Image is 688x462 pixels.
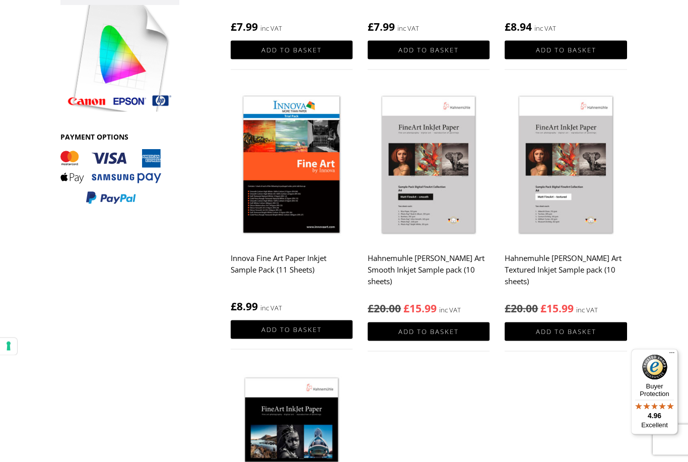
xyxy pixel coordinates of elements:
a: Hahnemuhle [PERSON_NAME] Art Textured Inkjet Sample pack (10 sheets) inc VAT [505,90,627,316]
a: Hahnemuhle [PERSON_NAME] Art Smooth Inkjet Sample pack (10 sheets) inc VAT [368,90,490,316]
a: Add to basket: “Olmec Inkjet Photo Paper Sample Pack (14 sheets)” [505,41,627,59]
strong: inc VAT [260,23,282,34]
span: £ [403,301,409,315]
span: 4.96 [648,412,661,420]
span: £ [540,301,546,315]
strong: inc VAT [534,23,556,34]
img: Hahnemuhle Matt Fine Art Smooth Inkjet Sample pack (10 sheets) [368,90,490,242]
span: £ [368,301,374,315]
a: Add to basket: “Innova Editions Inkjet Fine Art Paper Sample Pack (6 Sheets)” [231,41,353,59]
bdi: 8.94 [505,20,532,34]
bdi: 15.99 [403,301,437,315]
h2: Hahnemuhle [PERSON_NAME] Art Textured Inkjet Sample pack (10 sheets) [505,249,627,291]
h2: Innova Fine Art Paper Inkjet Sample Pack (11 Sheets) [231,249,353,289]
strong: inc VAT [260,302,282,314]
img: Innova Fine Art Paper Inkjet Sample Pack (11 Sheets) [231,90,353,242]
bdi: 20.00 [368,301,401,315]
img: PAYMENT OPTIONS [60,149,161,205]
span: £ [231,299,237,313]
a: Add to basket: “Innova Fine Art Paper Inkjet Sample Pack (11 Sheets)” [231,320,353,339]
span: £ [368,20,374,34]
img: Trusted Shops Trustmark [642,355,667,380]
p: Buyer Protection [631,382,678,398]
bdi: 7.99 [231,20,258,34]
span: £ [505,301,511,315]
span: £ [505,20,511,34]
span: £ [231,20,237,34]
bdi: 7.99 [368,20,395,34]
p: Excellent [631,421,678,429]
strong: inc VAT [397,23,419,34]
a: Add to basket: “Innova Photo Art Inkjet Photo Paper Sample Pack (8 sheets)” [368,41,490,59]
bdi: 8.99 [231,299,258,313]
bdi: 20.00 [505,301,538,315]
h2: Hahnemuhle [PERSON_NAME] Art Smooth Inkjet Sample pack (10 sheets) [368,249,490,291]
button: Menu [666,349,678,361]
bdi: 15.99 [540,301,574,315]
h3: PAYMENT OPTIONS [60,132,179,142]
a: Add to basket: “Hahnemuhle Matt Fine Art Textured Inkjet Sample pack (10 sheets)” [505,322,627,341]
a: Add to basket: “Hahnemuhle Matt Fine Art Smooth Inkjet Sample pack (10 sheets)” [368,322,490,341]
img: Hahnemuhle Matt Fine Art Textured Inkjet Sample pack (10 sheets) [505,90,627,242]
strong: inc VAT [576,304,598,316]
strong: inc VAT [439,304,461,316]
button: Trusted Shops TrustmarkBuyer Protection4.96Excellent [631,349,678,435]
a: Innova Fine Art Paper Inkjet Sample Pack (11 Sheets) £8.99 inc VAT [231,90,353,314]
